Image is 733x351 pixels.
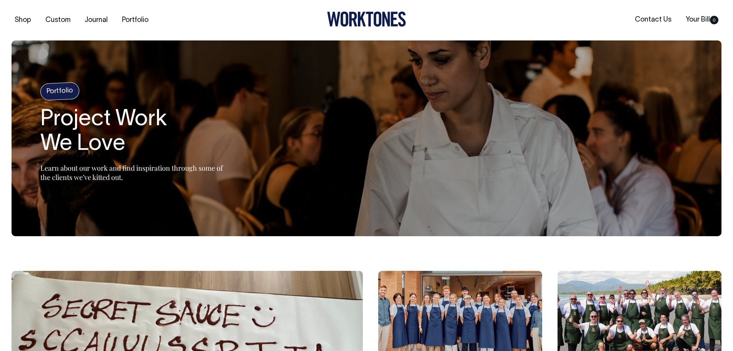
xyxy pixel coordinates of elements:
h1: Project Work We Love [40,107,233,157]
a: Portfolio [119,14,152,27]
a: Journal [82,14,111,27]
p: Learn about our work and find inspiration through some of the clients we’ve kitted out. [40,163,233,182]
a: Shop [12,14,34,27]
h4: Portfolio [40,82,80,101]
span: 0 [710,16,718,24]
a: Contact Us [632,13,675,26]
a: Your Bill0 [683,13,721,26]
a: Custom [42,14,73,27]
